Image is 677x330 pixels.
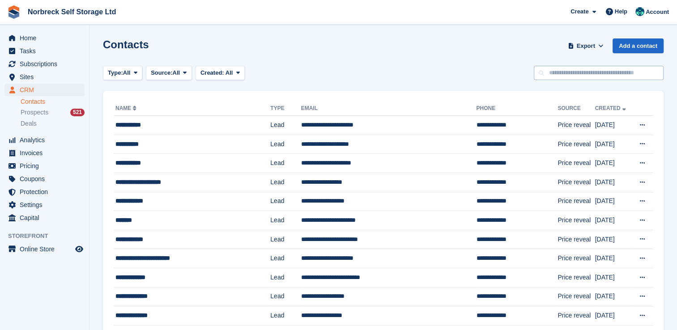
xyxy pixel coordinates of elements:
th: Source [558,102,595,116]
span: Tasks [20,45,73,57]
button: Source: All [146,66,192,80]
td: [DATE] [595,230,631,249]
img: stora-icon-8386f47178a22dfd0bd8f6a31ec36ba5ce8667c1dd55bd0f319d3a0aa187defe.svg [7,5,21,19]
td: Lead [270,135,301,154]
span: All [226,69,233,76]
a: menu [4,134,85,146]
a: Prospects 521 [21,108,85,117]
th: Type [270,102,301,116]
span: All [123,68,131,77]
th: Email [301,102,477,116]
div: 521 [70,109,85,116]
button: Created: All [196,66,245,80]
span: Account [646,8,669,17]
td: Price reveal [558,249,595,268]
a: Contacts [21,97,85,106]
a: menu [4,160,85,172]
td: Price reveal [558,287,595,306]
a: Created [595,105,627,111]
span: Settings [20,199,73,211]
span: Help [615,7,627,16]
span: Subscriptions [20,58,73,70]
td: Price reveal [558,268,595,287]
td: Price reveal [558,192,595,211]
td: Price reveal [558,211,595,230]
td: [DATE] [595,306,631,326]
td: Price reveal [558,135,595,154]
span: Create [571,7,588,16]
a: menu [4,71,85,83]
span: Invoices [20,147,73,159]
td: [DATE] [595,173,631,192]
a: menu [4,199,85,211]
a: menu [4,32,85,44]
a: menu [4,45,85,57]
span: CRM [20,84,73,96]
span: Type: [108,68,123,77]
td: Lead [270,287,301,306]
span: Online Store [20,243,73,255]
button: Type: All [103,66,142,80]
img: Sally King [635,7,644,16]
a: Name [115,105,138,111]
span: Deals [21,119,37,128]
td: Lead [270,173,301,192]
a: menu [4,212,85,224]
td: Lead [270,268,301,287]
td: [DATE] [595,287,631,306]
td: Lead [270,192,301,211]
a: Norbreck Self Storage Ltd [24,4,119,19]
a: menu [4,186,85,198]
td: [DATE] [595,135,631,154]
span: Export [577,42,595,51]
span: Prospects [21,108,48,117]
td: Lead [270,154,301,173]
td: Price reveal [558,173,595,192]
span: Coupons [20,173,73,185]
td: Price reveal [558,154,595,173]
span: Capital [20,212,73,224]
a: Preview store [74,244,85,254]
span: Protection [20,186,73,198]
span: Sites [20,71,73,83]
td: [DATE] [595,268,631,287]
td: [DATE] [595,116,631,135]
span: Analytics [20,134,73,146]
td: Price reveal [558,306,595,326]
td: [DATE] [595,192,631,211]
th: Phone [476,102,558,116]
a: menu [4,243,85,255]
span: Home [20,32,73,44]
td: [DATE] [595,249,631,268]
a: menu [4,147,85,159]
td: Price reveal [558,116,595,135]
span: All [173,68,180,77]
h1: Contacts [103,38,149,51]
span: Created: [200,69,224,76]
a: menu [4,84,85,96]
td: Lead [270,230,301,249]
a: Add a contact [613,38,664,53]
td: Lead [270,306,301,326]
td: Lead [270,116,301,135]
span: Pricing [20,160,73,172]
span: Storefront [8,232,89,241]
td: [DATE] [595,154,631,173]
td: [DATE] [595,211,631,230]
td: Lead [270,249,301,268]
span: Source: [151,68,172,77]
td: Price reveal [558,230,595,249]
button: Export [566,38,605,53]
td: Lead [270,211,301,230]
a: menu [4,173,85,185]
a: menu [4,58,85,70]
a: Deals [21,119,85,128]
